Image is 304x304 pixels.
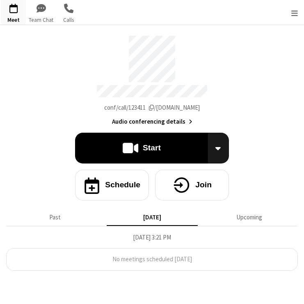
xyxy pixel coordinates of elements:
button: Start [75,133,208,164]
button: [DATE] [107,210,198,225]
section: Today's Meetings [6,233,298,271]
span: Meet [1,16,26,24]
section: Account details [6,30,298,126]
button: Join [155,170,229,200]
h4: Join [195,181,212,189]
button: Past [9,210,101,225]
div: Start conference options [208,133,229,164]
h4: Start [143,144,161,152]
button: Upcoming [204,210,295,225]
button: Copy my meeting room linkCopy my meeting room link [104,103,200,113]
span: Calls [56,16,81,24]
span: [DATE] 3:21 PM [133,233,171,241]
h4: Schedule [105,181,140,189]
span: Team Chat [29,16,53,24]
span: Copy my meeting room link [104,104,200,111]
span: No meetings scheduled [DATE] [112,255,192,263]
button: Schedule [75,170,149,200]
button: Audio conferencing details [112,117,192,127]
